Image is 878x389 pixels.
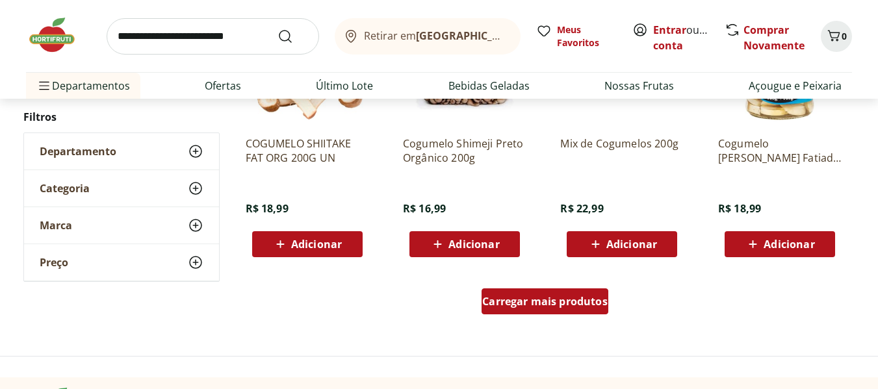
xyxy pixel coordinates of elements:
[403,136,526,165] a: Cogumelo Shimeji Preto Orgânico 200g
[718,201,761,216] span: R$ 18,99
[482,296,608,307] span: Carregar mais produtos
[40,145,116,158] span: Departamento
[557,23,617,49] span: Meus Favoritos
[416,29,635,43] b: [GEOGRAPHIC_DATA]/[GEOGRAPHIC_DATA]
[560,136,684,165] a: Mix de Cogumelos 200g
[653,23,686,37] a: Entrar
[567,231,677,257] button: Adicionar
[40,219,72,232] span: Marca
[743,23,805,53] a: Comprar Novamente
[403,201,446,216] span: R$ 16,99
[764,239,814,249] span: Adicionar
[107,18,319,55] input: search
[606,239,657,249] span: Adicionar
[821,21,852,52] button: Carrinho
[560,201,603,216] span: R$ 22,99
[725,231,835,257] button: Adicionar
[653,23,725,53] a: Criar conta
[36,70,52,101] button: Menu
[718,136,842,165] a: Cogumelo [PERSON_NAME] Fatiado 100G
[291,239,342,249] span: Adicionar
[40,256,68,269] span: Preço
[23,104,220,130] h2: Filtros
[278,29,309,44] button: Submit Search
[205,78,241,94] a: Ofertas
[482,288,608,320] a: Carregar mais produtos
[316,78,373,94] a: Último Lote
[448,239,499,249] span: Adicionar
[409,231,520,257] button: Adicionar
[536,23,617,49] a: Meus Favoritos
[448,78,530,94] a: Bebidas Geladas
[252,231,363,257] button: Adicionar
[246,201,289,216] span: R$ 18,99
[335,18,521,55] button: Retirar em[GEOGRAPHIC_DATA]/[GEOGRAPHIC_DATA]
[653,22,711,53] span: ou
[246,136,369,165] a: COGUMELO SHIITAKE FAT ORG 200G UN
[364,30,508,42] span: Retirar em
[24,133,219,169] button: Departamento
[36,70,130,101] span: Departamentos
[24,170,219,207] button: Categoria
[842,30,847,42] span: 0
[40,182,90,195] span: Categoria
[604,78,674,94] a: Nossas Frutas
[26,16,91,55] img: Hortifruti
[749,78,842,94] a: Açougue e Peixaria
[24,207,219,244] button: Marca
[24,244,219,281] button: Preço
